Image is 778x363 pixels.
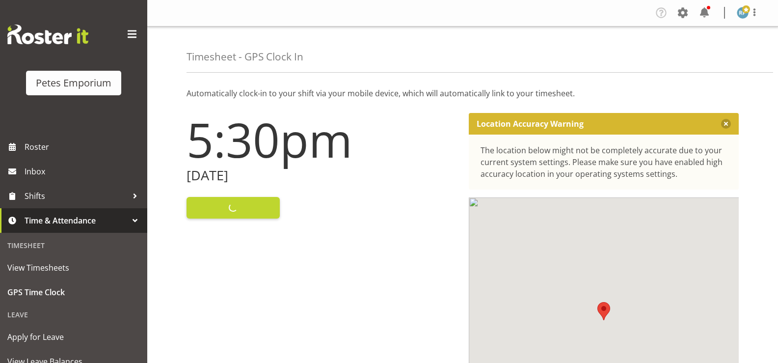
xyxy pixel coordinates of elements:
span: GPS Time Clock [7,285,140,300]
span: Shifts [25,189,128,203]
span: Time & Attendance [25,213,128,228]
p: Location Accuracy Warning [477,119,584,129]
span: Roster [25,140,142,154]
div: The location below might not be completely accurate due to your current system settings. Please m... [481,144,727,180]
span: View Timesheets [7,260,140,275]
div: Petes Emporium [36,76,111,90]
img: Rosterit website logo [7,25,88,44]
span: Apply for Leave [7,330,140,344]
a: Apply for Leave [2,325,145,349]
div: Timesheet [2,235,145,255]
h2: [DATE] [187,168,457,183]
a: GPS Time Clock [2,280,145,305]
button: Close message [721,119,731,129]
span: Inbox [25,164,142,179]
a: View Timesheets [2,255,145,280]
div: Leave [2,305,145,325]
h4: Timesheet - GPS Clock In [187,51,303,62]
h1: 5:30pm [187,113,457,166]
p: Automatically clock-in to your shift via your mobile device, which will automatically link to you... [187,87,739,99]
img: reina-puketapu721.jpg [737,7,749,19]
